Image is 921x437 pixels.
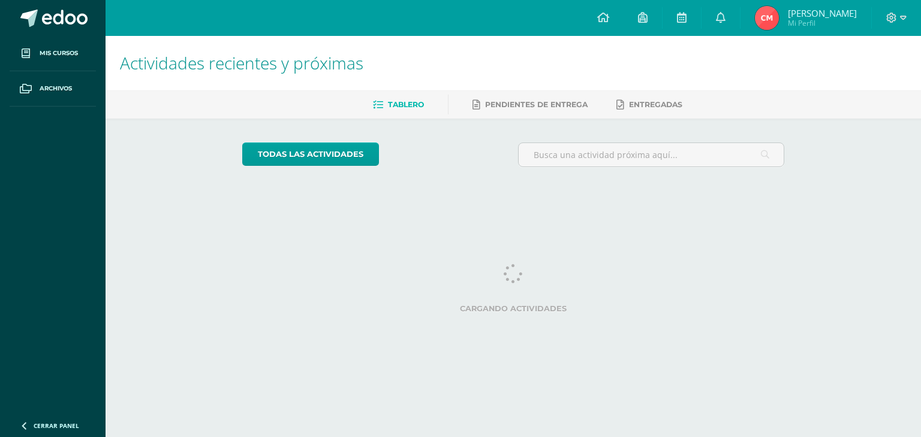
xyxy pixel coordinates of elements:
a: Pendientes de entrega [472,95,588,114]
span: [PERSON_NAME] [788,7,857,19]
span: Tablero [388,100,424,109]
span: Actividades recientes y próximas [120,51,363,74]
label: Cargando actividades [242,304,785,313]
img: 0642342db8a636a5a42bce6d80bd6215.png [755,6,779,30]
a: Tablero [373,95,424,114]
span: Pendientes de entrega [485,100,588,109]
input: Busca una actividad próxima aquí... [519,143,784,166]
a: Mis cursos [10,36,96,71]
span: Archivos [40,84,72,93]
a: Archivos [10,71,96,107]
span: Cerrar panel [34,421,79,430]
span: Mis cursos [40,48,78,58]
span: Mi Perfil [788,18,857,28]
span: Entregadas [629,100,682,109]
a: Entregadas [616,95,682,114]
a: todas las Actividades [242,142,379,166]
